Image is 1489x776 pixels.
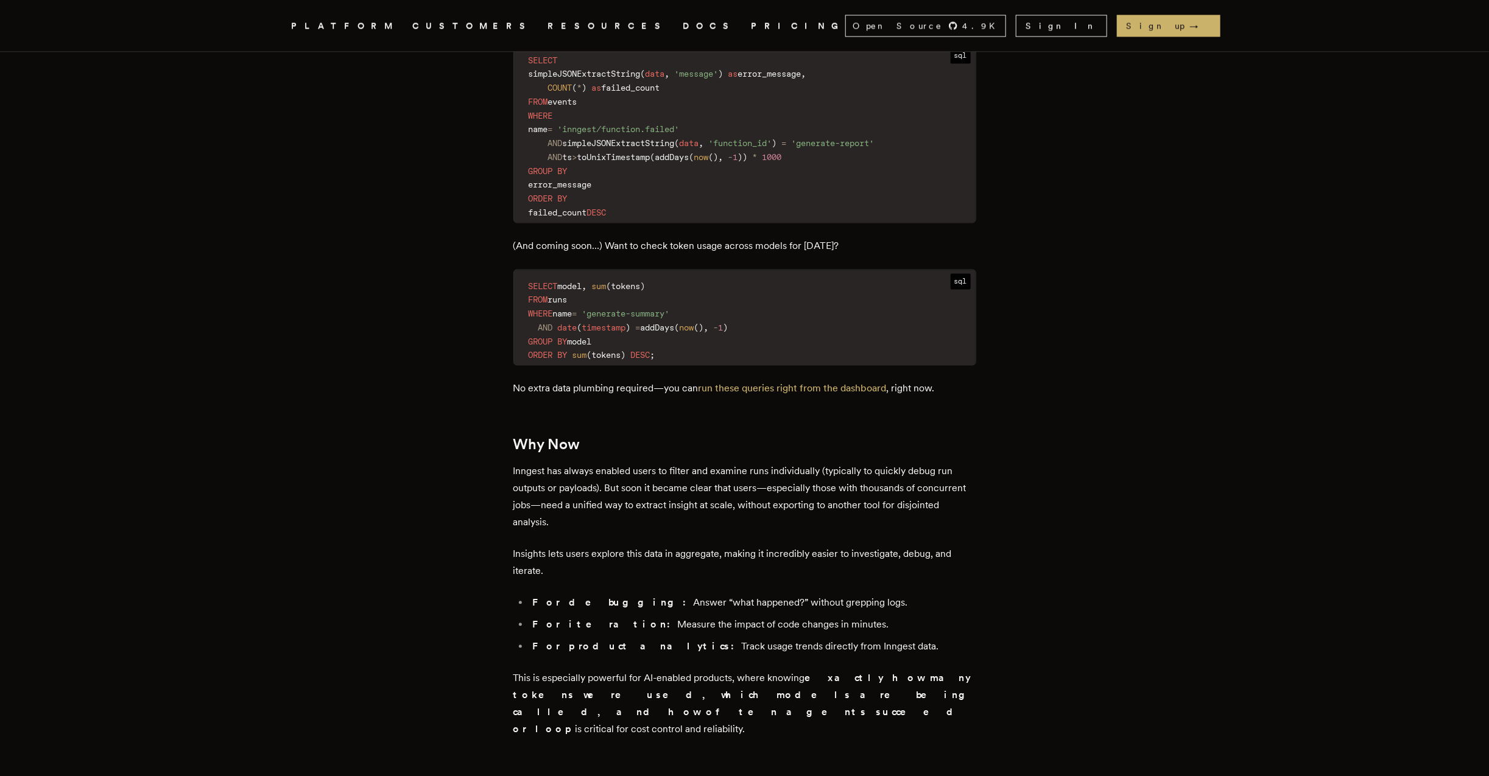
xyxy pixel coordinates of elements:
[572,309,577,318] span: =
[738,69,801,79] span: error_message
[548,295,568,304] span: runs
[529,69,641,79] span: simpleJSONExtractString
[733,152,738,162] span: 1
[529,180,592,189] span: error_message
[675,323,680,332] span: (
[533,618,678,630] strong: For iteration:
[792,138,875,148] span: 'generate-report'
[772,138,777,148] span: )
[529,350,553,360] span: ORDER
[533,596,694,608] strong: For debugging:
[558,194,568,203] span: BY
[641,281,646,291] span: )
[548,124,553,134] span: =
[714,323,719,332] span: -
[413,18,533,33] a: CUSTOMERS
[582,323,626,332] span: timestamp
[568,337,592,346] span: model
[513,436,976,453] h2: Why Now
[699,138,704,148] span: ,
[782,138,787,148] span: =
[558,281,582,291] span: model
[529,295,548,304] span: FROM
[626,323,631,332] span: )
[582,281,587,291] span: ,
[563,138,675,148] span: simpleJSONExtractString
[743,152,748,162] span: )
[694,152,709,162] span: now
[587,208,607,217] span: DESC
[699,382,887,394] a: run these queries right from the dashboard
[611,281,641,291] span: tokens
[963,19,1003,32] span: 4.9 K
[529,111,553,121] span: WHERE
[738,152,743,162] span: )
[752,18,845,33] a: PRICING
[513,545,976,579] p: Insights lets users explore this data in aggregate, making it incredibly easier to investigate, d...
[529,337,553,346] span: GROUP
[558,166,568,176] span: BY
[572,350,587,360] span: sum
[636,323,641,332] span: =
[587,350,592,360] span: (
[558,323,577,332] span: date
[631,350,650,360] span: DESC
[621,350,626,360] span: )
[646,69,665,79] span: data
[529,281,558,291] span: SELECT
[680,138,699,148] span: data
[680,323,694,332] span: now
[723,323,728,332] span: )
[513,380,976,397] p: No extra data plumbing required—you can , right now.
[607,281,611,291] span: (
[529,124,548,134] span: name
[548,83,572,93] span: COUNT
[683,18,737,33] a: DOCS
[699,323,704,332] span: )
[665,69,670,79] span: ,
[728,152,733,162] span: -
[533,640,742,652] strong: For product analytics:
[513,463,976,531] p: Inngest has always enabled users to filter and examine runs individually (typically to quickly de...
[529,194,553,203] span: ORDER
[292,18,398,33] button: PLATFORM
[951,47,971,63] span: sql
[641,69,646,79] span: (
[1016,15,1107,37] a: Sign In
[529,638,976,655] li: Track usage trends directly from Inngest data.
[714,152,719,162] span: )
[558,350,568,360] span: BY
[577,152,650,162] span: toUnixTimestamp
[529,97,548,107] span: FROM
[577,323,582,332] span: (
[709,152,714,162] span: (
[548,152,563,162] span: AND
[641,323,675,332] span: addDays
[529,594,976,611] li: Answer “what happened?” without grepping logs.
[572,83,577,93] span: (
[650,350,655,360] span: ;
[675,138,680,148] span: (
[538,323,553,332] span: AND
[548,18,669,33] button: RESOURCES
[694,323,699,332] span: (
[675,69,719,79] span: 'message'
[582,83,587,93] span: )
[529,208,587,217] span: failed_count
[719,152,723,162] span: ,
[529,309,553,318] span: WHERE
[513,669,976,738] p: This is especially powerful for AI-enabled products, where knowing is critical for cost control a...
[513,237,976,254] p: (And coming soon…) Want to check token usage across models for [DATE]?
[558,124,680,134] span: 'inngest/function.failed'
[704,323,709,332] span: ,
[548,138,563,148] span: AND
[1117,15,1220,37] a: Sign up
[655,152,689,162] span: addDays
[1190,19,1211,32] span: →
[650,152,655,162] span: (
[582,309,670,318] span: 'generate-summary'
[563,152,572,162] span: ts
[762,152,782,162] span: 1000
